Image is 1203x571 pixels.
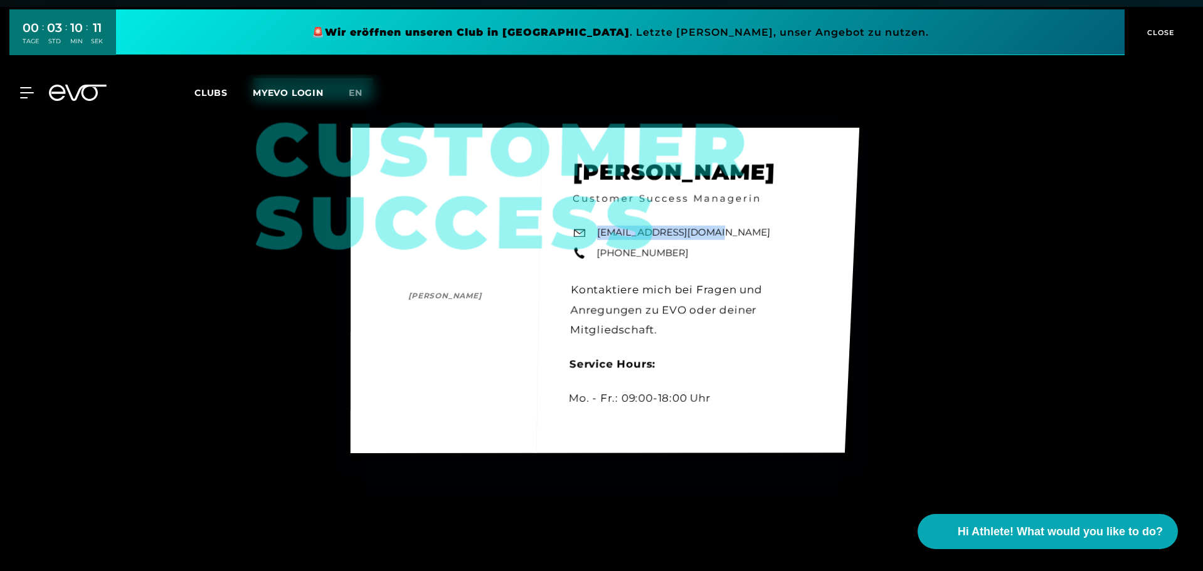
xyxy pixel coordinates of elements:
div: : [65,20,67,53]
div: 10 [70,19,83,37]
span: Hi Athlete! What would you like to do? [958,523,1163,540]
button: CLOSE [1125,9,1194,55]
div: : [86,20,88,53]
button: Hi Athlete! What would you like to do? [918,514,1178,549]
div: 11 [91,19,103,37]
div: 00 [23,19,39,37]
a: [PHONE_NUMBER] [596,246,689,259]
div: STD [47,37,62,46]
div: SEK [91,37,103,46]
div: TAGE [23,37,39,46]
a: en [349,86,378,100]
span: en [349,87,363,98]
a: Clubs [194,86,253,98]
a: [EMAIL_ADDRESS][DOMAIN_NAME] [597,226,771,240]
a: MYEVO LOGIN [253,87,324,98]
span: CLOSE [1144,27,1175,38]
div: 03 [47,19,62,37]
span: Clubs [194,87,228,98]
div: : [42,20,44,53]
div: MIN [70,37,83,46]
